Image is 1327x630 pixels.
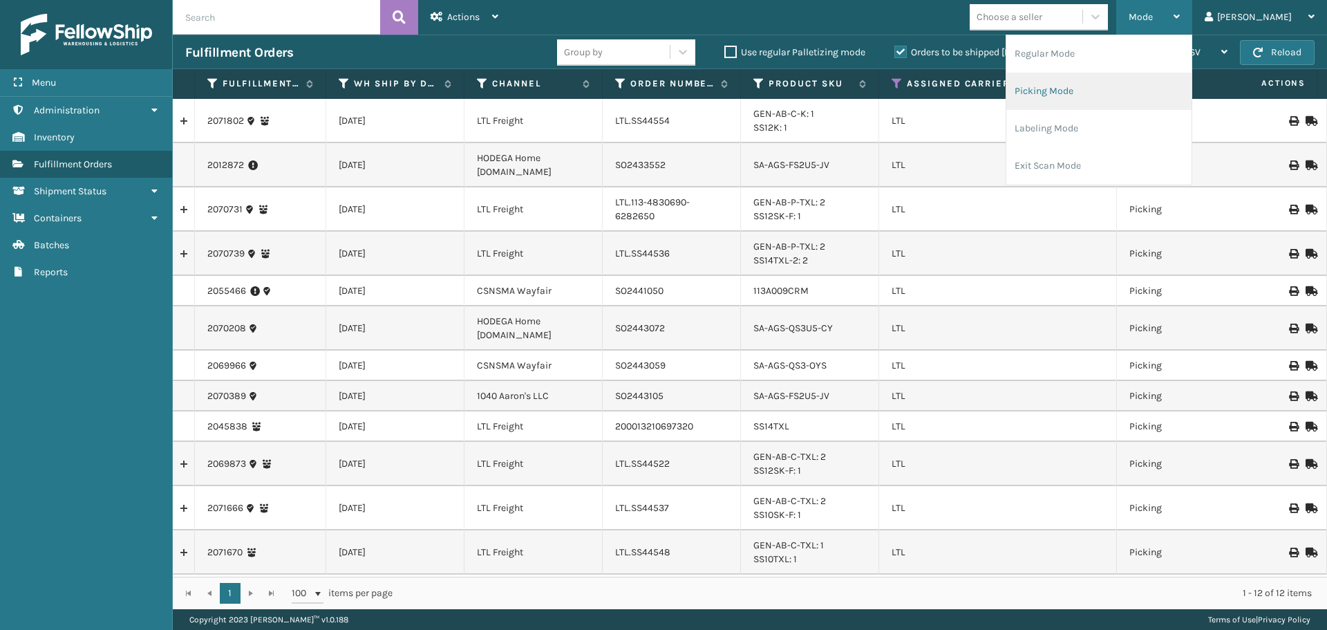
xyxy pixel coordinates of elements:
[412,586,1312,600] div: 1 - 12 of 12 items
[603,232,741,276] td: LTL.SS44536
[1289,160,1297,170] i: Print BOL
[603,187,741,232] td: LTL.113-4830690-6282650
[326,276,464,306] td: [DATE]
[207,247,245,261] a: 2070739
[207,359,246,373] a: 2069966
[1306,249,1314,259] i: Mark as Shipped
[753,122,787,133] a: SS12K: 1
[1006,110,1192,147] li: Labeling Mode
[603,276,741,306] td: SO2441050
[207,420,247,434] a: 2045838
[326,187,464,232] td: [DATE]
[464,381,603,411] td: 1040 Aaron's LLC
[326,486,464,530] td: [DATE]
[34,104,100,116] span: Administration
[1240,40,1315,65] button: Reload
[1129,11,1153,23] span: Mode
[464,187,603,232] td: LTL Freight
[1006,147,1192,185] li: Exit Scan Mode
[630,77,714,90] label: Order Number
[220,583,241,604] a: 1
[1306,361,1314,371] i: Mark as Shipped
[753,390,829,402] a: SA-AGS-FS2U5-JV
[1289,286,1297,296] i: Print BOL
[34,212,82,224] span: Containers
[753,159,829,171] a: SA-AGS-FS2U5-JV
[603,411,741,442] td: 200013210697320
[1306,459,1314,469] i: Mark as Shipped
[1306,503,1314,513] i: Mark as Shipped
[603,486,741,530] td: LTL.SS44537
[753,539,824,551] a: GEN-AB-C-TXL: 1
[907,77,1090,90] label: Assigned Carrier Service
[464,442,603,486] td: LTL Freight
[354,77,437,90] label: WH Ship By Date
[326,232,464,276] td: [DATE]
[1208,615,1256,624] a: Terms of Use
[1117,276,1255,306] td: Picking
[1289,459,1297,469] i: Print BOL
[1117,306,1255,351] td: Picking
[464,306,603,351] td: HODEGA Home [DOMAIN_NAME]
[1218,72,1314,95] span: Actions
[207,284,246,298] a: 2055466
[189,609,348,630] p: Copyright 2023 [PERSON_NAME]™ v 1.0.188
[34,131,75,143] span: Inventory
[207,203,243,216] a: 2070731
[603,306,741,351] td: SO2443072
[753,360,827,371] a: SA-AGS-QS3-OYS
[753,451,826,463] a: GEN-AB-C-TXL: 2
[753,196,825,208] a: GEN-AB-P-TXL: 2
[603,99,741,143] td: LTL.SS44554
[1006,35,1192,73] li: Regular Mode
[207,389,246,403] a: 2070389
[753,465,801,476] a: SS12SK-F: 1
[724,46,865,58] label: Use regular Palletizing mode
[879,351,1117,381] td: LTL
[464,530,603,575] td: LTL Freight
[1306,116,1314,126] i: Mark as Shipped
[464,351,603,381] td: CSNSMA Wayfair
[977,10,1042,24] div: Choose a seller
[1258,615,1310,624] a: Privacy Policy
[326,381,464,411] td: [DATE]
[603,381,741,411] td: SO2443105
[879,486,1117,530] td: LTL
[769,77,852,90] label: Product SKU
[1289,116,1297,126] i: Print BOL
[879,99,1117,143] td: LTL
[34,158,112,170] span: Fulfillment Orders
[753,108,814,120] a: GEN-AB-C-K: 1
[753,420,789,432] a: SS14TXL
[1117,381,1255,411] td: Picking
[21,14,152,55] img: logo
[464,143,603,187] td: HODEGA Home [DOMAIN_NAME]
[879,306,1117,351] td: LTL
[326,351,464,381] td: [DATE]
[292,583,393,604] span: items per page
[464,232,603,276] td: LTL Freight
[464,99,603,143] td: LTL Freight
[1117,232,1255,276] td: Picking
[1306,205,1314,214] i: Mark as Shipped
[326,306,464,351] td: [DATE]
[753,553,797,565] a: SS10TXL: 1
[207,546,243,559] a: 2071670
[1289,361,1297,371] i: Print BOL
[207,322,246,335] a: 2070208
[879,276,1117,306] td: LTL
[1289,503,1297,513] i: Print BOL
[894,46,1028,58] label: Orders to be shipped [DATE]
[326,442,464,486] td: [DATE]
[753,322,833,334] a: SA-AGS-QS3U5-CY
[464,486,603,530] td: LTL Freight
[879,530,1117,575] td: LTL
[1306,422,1314,432] i: Mark as Shipped
[207,158,244,172] a: 2012872
[879,232,1117,276] td: LTL
[1289,249,1297,259] i: Print BOL
[603,351,741,381] td: SO2443059
[34,239,69,251] span: Batches
[1117,187,1255,232] td: Picking
[32,77,56,89] span: Menu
